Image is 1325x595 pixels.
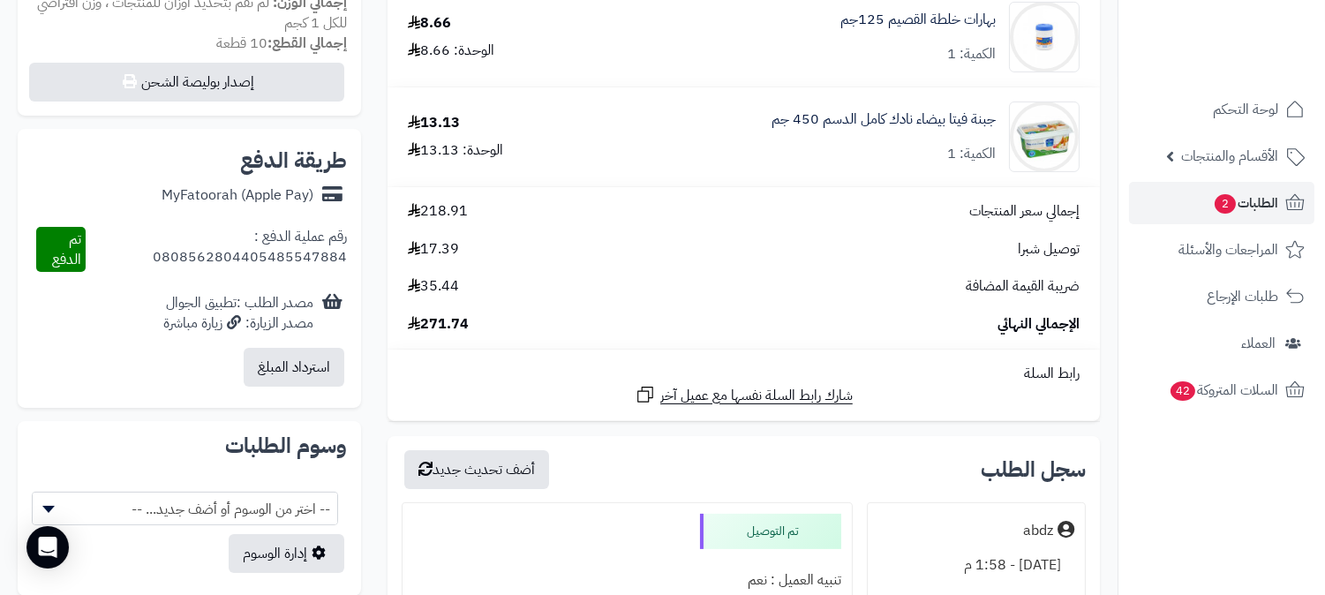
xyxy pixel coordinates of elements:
[840,10,996,30] a: بهارات خلطة القصيم 125جم
[772,109,996,130] a: جبنة فيتا بيضاء نادك كامل الدسم 450 جم
[947,44,996,64] div: الكمية: 1
[1010,102,1079,172] img: 1673897031-KZ9hAdy9HEIkcovK0JFUe3OMoQEsRTR90ECViyXl-90x90.jpeg
[1010,2,1079,72] img: 1664621253-%D8%AA%D9%86%D8%B2%D9%8A%D9%84%20(94)-90x90.jpg
[267,33,347,54] strong: إجمالي القطع:
[878,548,1074,583] div: [DATE] - 1:58 م
[163,313,313,334] div: مصدر الزيارة: زيارة مباشرة
[1018,239,1080,260] span: توصيل شبرا
[1181,144,1278,169] span: الأقسام والمنتجات
[635,384,853,406] a: شارك رابط السلة نفسها مع عميل آخر
[1213,191,1278,215] span: الطلبات
[33,493,337,526] span: -- اختر من الوسوم أو أضف جديد... --
[1169,378,1278,403] span: السلات المتروكة
[1171,381,1196,401] span: 42
[981,459,1086,480] h3: سجل الطلب
[1241,331,1276,356] span: العملاء
[32,492,338,525] span: -- اختر من الوسوم أو أضف جديد... --
[1023,521,1053,541] div: abdz
[1178,237,1278,262] span: المراجعات والأسئلة
[32,435,347,456] h2: وسوم الطلبات
[1129,229,1314,271] a: المراجعات والأسئلة
[229,534,344,573] a: إدارة الوسوم
[998,314,1080,335] span: الإجمالي النهائي
[1207,284,1278,309] span: طلبات الإرجاع
[660,386,853,406] span: شارك رابط السلة نفسها مع عميل آخر
[1129,88,1314,131] a: لوحة التحكم
[408,276,459,297] span: 35.44
[240,150,347,171] h2: طريقة الدفع
[244,348,344,387] button: استرداد المبلغ
[1129,322,1314,365] a: العملاء
[395,364,1093,384] div: رابط السلة
[408,13,451,34] div: 8.66
[1129,275,1314,318] a: طلبات الإرجاع
[1213,97,1278,122] span: لوحة التحكم
[163,293,313,334] div: مصدر الطلب :تطبيق الجوال
[404,450,549,489] button: أضف تحديث جديد
[969,201,1080,222] span: إجمالي سعر المنتجات
[408,201,468,222] span: 218.91
[52,229,81,270] span: تم الدفع
[408,113,460,133] div: 13.13
[162,185,313,206] div: MyFatoorah (Apple Pay)
[1129,182,1314,224] a: الطلبات2
[966,276,1080,297] span: ضريبة القيمة المضافة
[408,239,459,260] span: 17.39
[29,63,344,102] button: إصدار بوليصة الشحن
[408,140,503,161] div: الوحدة: 13.13
[1205,41,1308,79] img: logo-2.png
[1129,369,1314,411] a: السلات المتروكة42
[408,314,469,335] span: 271.74
[408,41,494,61] div: الوحدة: 8.66
[700,514,841,549] div: تم التوصيل
[947,144,996,164] div: الكمية: 1
[86,227,347,273] div: رقم عملية الدفع : 0808562804405485547884
[1215,194,1236,214] span: 2
[216,33,347,54] small: 10 قطعة
[26,526,69,569] div: Open Intercom Messenger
